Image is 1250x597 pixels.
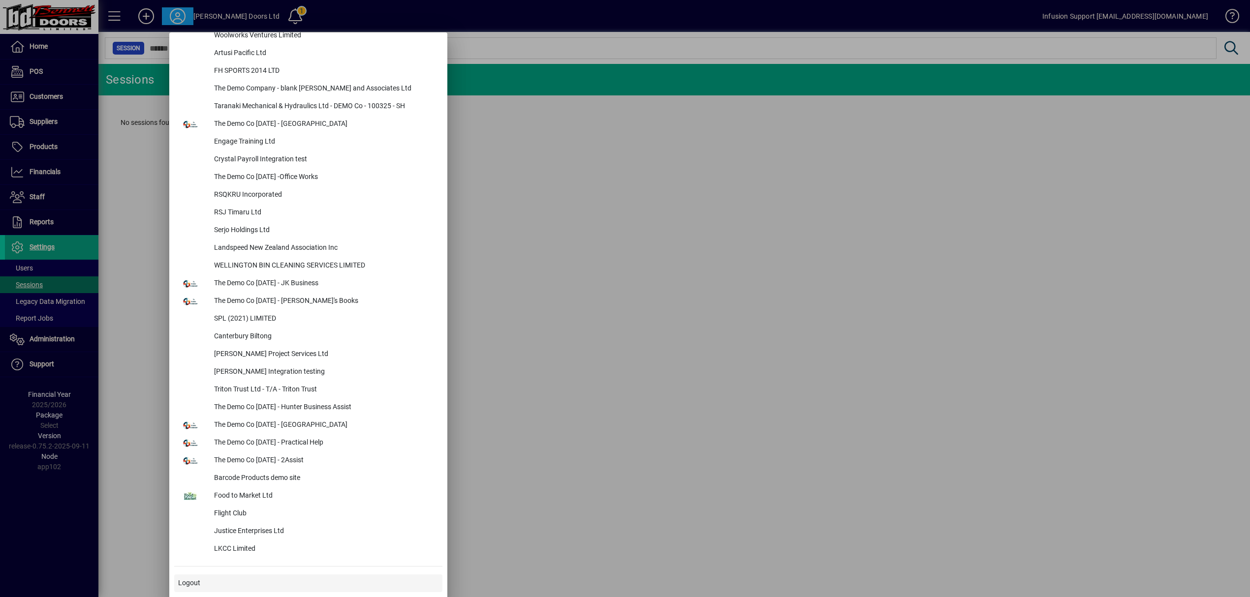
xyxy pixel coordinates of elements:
[206,452,442,470] div: The Demo Co [DATE] - 2Assist
[174,204,442,222] button: RSJ Timaru Ltd
[206,310,442,328] div: SPL (2021) LIMITED
[206,505,442,523] div: Flight Club
[206,487,442,505] div: Food to Market Ltd
[174,310,442,328] button: SPL (2021) LIMITED
[174,328,442,346] button: Canterbury Biltong
[174,169,442,186] button: The Demo Co [DATE] -Office Works
[174,523,442,540] button: Justice Enterprises Ltd
[206,222,442,239] div: Serjo Holdings Ltd
[206,540,442,558] div: LKCC Limited
[206,133,442,151] div: Engage Training Ltd
[174,487,442,505] button: Food to Market Ltd
[174,452,442,470] button: The Demo Co [DATE] - 2Assist
[206,62,442,80] div: FH SPORTS 2014 LTD
[206,45,442,62] div: Artusi Pacific Ltd
[206,434,442,452] div: The Demo Co [DATE] - Practical Help
[206,399,442,417] div: The Demo Co [DATE] - Hunter Business Assist
[206,328,442,346] div: Canterbury Biltong
[174,540,442,558] button: LKCC Limited
[206,239,442,257] div: Landspeed New Zealand Association Inc
[206,98,442,116] div: Taranaki Mechanical & Hydraulics Ltd - DEMO Co - 100325 - SH
[206,186,442,204] div: RSQKRU Incorporated
[174,62,442,80] button: FH SPORTS 2014 LTD
[174,45,442,62] button: Artusi Pacific Ltd
[206,275,442,293] div: The Demo Co [DATE] - JK Business
[174,293,442,310] button: The Demo Co [DATE] - [PERSON_NAME]'s Books
[174,399,442,417] button: The Demo Co [DATE] - Hunter Business Assist
[174,381,442,399] button: Triton Trust Ltd - T/A - Triton Trust
[206,346,442,363] div: [PERSON_NAME] Project Services Ltd
[206,381,442,399] div: Triton Trust Ltd - T/A - Triton Trust
[206,417,442,434] div: The Demo Co [DATE] - [GEOGRAPHIC_DATA]
[174,186,442,204] button: RSQKRU Incorporated
[174,275,442,293] button: The Demo Co [DATE] - JK Business
[174,470,442,487] button: Barcode Products demo site
[174,505,442,523] button: Flight Club
[174,27,442,45] button: Woolworks Ventures Limited
[174,346,442,363] button: [PERSON_NAME] Project Services Ltd
[174,98,442,116] button: Taranaki Mechanical & Hydraulics Ltd - DEMO Co - 100325 - SH
[174,133,442,151] button: Engage Training Ltd
[178,578,200,588] span: Logout
[206,363,442,381] div: [PERSON_NAME] Integration testing
[206,293,442,310] div: The Demo Co [DATE] - [PERSON_NAME]'s Books
[174,116,442,133] button: The Demo Co [DATE] - [GEOGRAPHIC_DATA]
[206,470,442,487] div: Barcode Products demo site
[174,363,442,381] button: [PERSON_NAME] Integration testing
[206,116,442,133] div: The Demo Co [DATE] - [GEOGRAPHIC_DATA]
[206,27,442,45] div: Woolworks Ventures Limited
[206,80,442,98] div: The Demo Company - blank [PERSON_NAME] and Associates Ltd
[174,239,442,257] button: Landspeed New Zealand Association Inc
[206,523,442,540] div: Justice Enterprises Ltd
[174,151,442,169] button: Crystal Payroll Integration test
[174,80,442,98] button: The Demo Company - blank [PERSON_NAME] and Associates Ltd
[206,204,442,222] div: RSJ Timaru Ltd
[174,257,442,275] button: WELLINGTON BIN CLEANING SERVICES LIMITED
[174,434,442,452] button: The Demo Co [DATE] - Practical Help
[206,257,442,275] div: WELLINGTON BIN CLEANING SERVICES LIMITED
[174,417,442,434] button: The Demo Co [DATE] - [GEOGRAPHIC_DATA]
[174,222,442,239] button: Serjo Holdings Ltd
[174,574,442,592] button: Logout
[206,169,442,186] div: The Demo Co [DATE] -Office Works
[206,151,442,169] div: Crystal Payroll Integration test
